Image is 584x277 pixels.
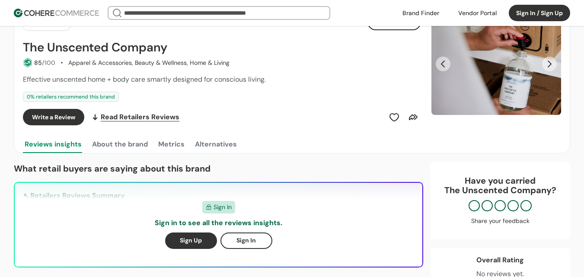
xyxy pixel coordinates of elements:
[156,136,186,153] button: Metrics
[23,41,167,54] h2: The Unscented Company
[42,59,55,67] span: /100
[220,232,272,249] button: Sign In
[509,5,570,21] button: Sign In / Sign Up
[439,217,562,226] div: Share your feedback
[14,162,423,175] p: What retail buyers are saying about this brand
[214,203,232,212] span: Sign In
[34,59,42,67] span: 85
[439,176,562,195] div: Have you carried
[23,75,266,84] span: Effective unscented home + body care smartly designed for conscious living.
[23,136,83,153] button: Reviews insights
[476,255,524,265] div: Overall Rating
[91,109,179,125] a: Read Retailers Reviews
[542,57,557,71] button: Next Slide
[90,136,150,153] button: About the brand
[439,185,562,195] p: The Unscented Company ?
[155,218,282,228] p: Sign in to see all the reviews insights.
[436,57,450,71] button: Previous Slide
[68,58,230,67] div: Apparel & Accessories, Beauty & Wellness, Home & Living
[23,109,84,125] button: Write a Review
[193,136,239,153] button: Alternatives
[14,9,99,17] img: Cohere Logo
[431,13,561,115] div: Carousel
[431,13,561,115] img: Slide 0
[431,13,561,115] div: Slide 1
[101,112,179,122] span: Read Retailers Reviews
[165,232,217,249] button: Sign Up
[23,92,119,102] div: 0 % retailers recommend this brand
